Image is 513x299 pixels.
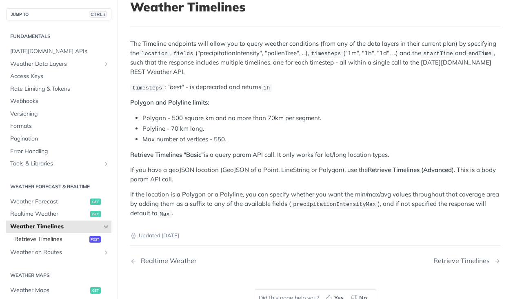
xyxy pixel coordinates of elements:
p: The Timeline endpoints will allow you to query weather conditions (from any of the data layers in... [130,39,500,76]
a: [DATE][DOMAIN_NAME] APIs [6,45,111,58]
a: Weather Mapsget [6,284,111,297]
span: Formats [10,122,109,130]
span: [DATE][DOMAIN_NAME] APIs [10,47,109,56]
p: Updated [DATE] [130,232,500,240]
span: Weather Maps [10,286,88,295]
li: Polyline - 70 km long. [142,124,500,134]
span: CTRL-/ [89,11,107,18]
button: Show subpages for Weather Data Layers [103,61,109,67]
div: Realtime Weather [137,257,197,265]
span: startTime [423,51,453,57]
a: Webhooks [6,95,111,107]
strong: Retrieve Timelines "Basic" [130,151,204,158]
a: Pagination [6,133,111,145]
span: Webhooks [10,97,109,105]
span: get [90,287,101,294]
span: 1h [263,85,270,91]
span: precipitationIntensityMax [293,201,376,208]
li: Max number of vertices - 550. [142,135,500,144]
span: Pagination [10,135,109,143]
span: post [89,236,101,243]
strong: Polygon and Polyline limits: [130,98,209,106]
span: Weather Forecast [10,198,88,206]
a: Previous Page: Realtime Weather [130,257,289,265]
a: Error Handling [6,145,111,158]
button: JUMP TOCTRL-/ [6,8,111,20]
span: timesteps [311,51,341,57]
span: Max [160,211,169,217]
p: If you have a geoJSON location (GeoJSON of a Point, LineString or Polygon), use the ). This is a ... [130,165,500,184]
span: Versioning [10,110,109,118]
span: Access Keys [10,72,109,80]
a: Weather Forecastget [6,196,111,208]
span: Tools & Libraries [10,160,101,168]
li: Polygon - 500 square km and no more than 70km per segment. [142,114,500,123]
a: Retrieve Timelinespost [10,233,111,245]
div: Retrieve Timelines [433,257,494,265]
a: Next Page: Retrieve Timelines [433,257,500,265]
a: Realtime Weatherget [6,208,111,220]
a: Formats [6,120,111,132]
span: get [90,199,101,205]
p: If the location is a Polygon or a Polyline, you can specify whether you want the min/max/avg valu... [130,190,500,218]
a: Versioning [6,108,111,120]
button: Show subpages for Weather on Routes [103,249,109,256]
em: best [170,83,182,91]
span: Weather Data Layers [10,60,101,68]
h2: Weather Maps [6,272,111,279]
a: Access Keys [6,70,111,83]
nav: Pagination Controls [130,249,500,273]
span: fields [173,51,193,57]
h2: Fundamentals [6,33,111,40]
h2: Weather Forecast & realtime [6,183,111,190]
a: Tools & LibrariesShow subpages for Tools & Libraries [6,158,111,170]
span: Rate Limiting & Tokens [10,85,109,93]
span: Weather Timelines [10,223,101,231]
span: endTime [469,51,492,57]
a: Weather Data LayersShow subpages for Weather Data Layers [6,58,111,70]
p: is a query param API call. It only works for lat/long location types. [130,150,500,160]
span: get [90,211,101,217]
span: Realtime Weather [10,210,88,218]
button: Show subpages for Tools & Libraries [103,161,109,167]
span: Error Handling [10,147,109,156]
a: Rate Limiting & Tokens [6,83,111,95]
span: Retrieve Timelines [14,235,87,243]
span: Weather on Routes [10,248,101,257]
a: Weather on RoutesShow subpages for Weather on Routes [6,246,111,259]
p: : " " - is deprecated and returns [130,83,500,92]
a: Weather TimelinesHide subpages for Weather Timelines [6,221,111,233]
button: Hide subpages for Weather Timelines [103,223,109,230]
strong: Retrieve Timelines (Advanced [368,166,452,174]
span: timesteps [132,85,162,91]
span: location [141,51,168,57]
